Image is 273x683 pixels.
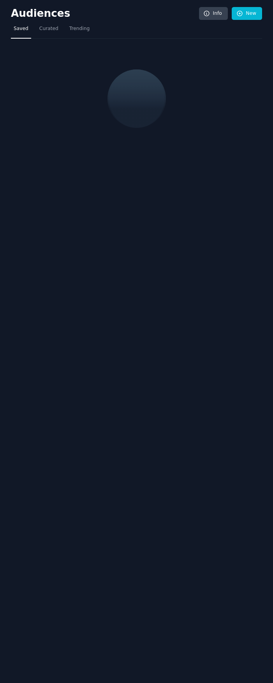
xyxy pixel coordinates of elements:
h2: Audiences [11,7,199,20]
span: Saved [14,25,28,32]
a: Trending [67,23,92,39]
a: Saved [11,23,31,39]
a: Info [199,7,228,20]
span: Curated [39,25,58,32]
a: Curated [37,23,61,39]
span: Trending [69,25,90,32]
a: New [232,7,262,20]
